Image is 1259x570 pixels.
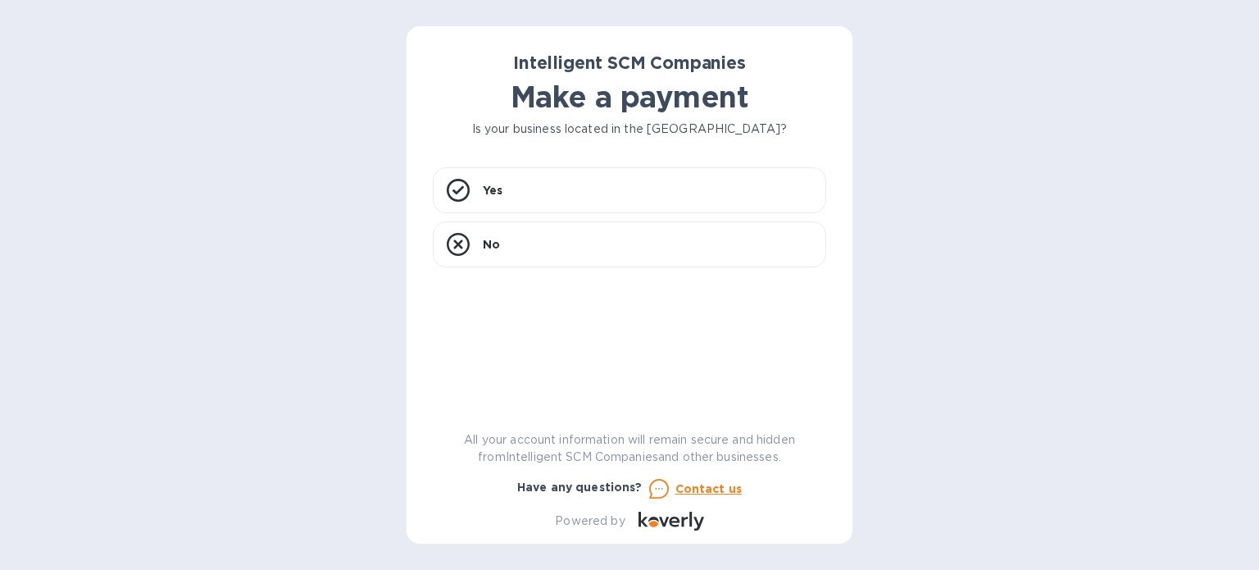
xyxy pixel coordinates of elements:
[433,80,826,114] h1: Make a payment
[433,121,826,138] p: Is your business located in the [GEOGRAPHIC_DATA]?
[513,52,746,73] b: Intelligent SCM Companies
[517,481,643,494] b: Have any questions?
[483,182,502,198] p: Yes
[675,482,743,495] u: Contact us
[433,431,826,466] p: All your account information will remain secure and hidden from Intelligent SCM Companies and oth...
[555,513,625,530] p: Powered by
[483,236,500,253] p: No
